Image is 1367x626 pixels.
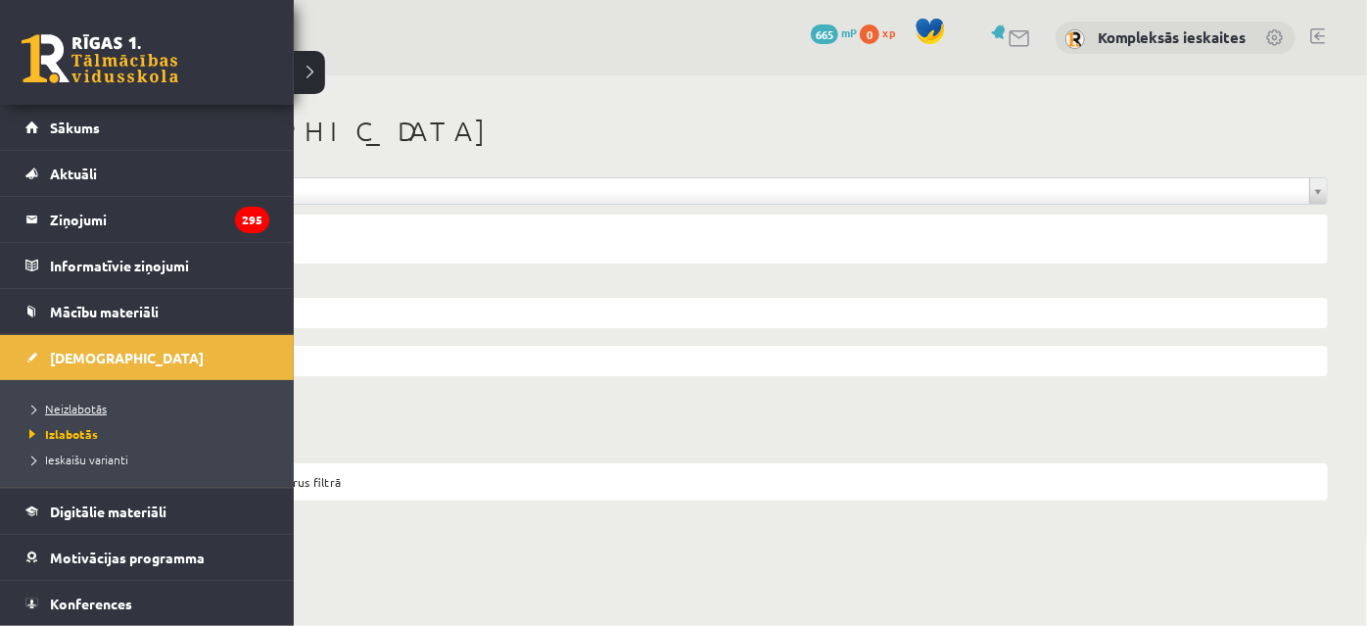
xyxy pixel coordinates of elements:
[24,451,274,468] a: Ieskaišu varianti
[25,489,269,534] a: Digitālie materiāli
[860,24,879,44] span: 0
[25,197,269,242] a: Ziņojumi295
[811,24,857,40] a: 665 mP
[22,34,178,83] a: Rīgas 1. Tālmācības vidusskola
[24,400,274,417] a: Neizlabotās
[882,24,895,40] span: xp
[841,24,857,40] span: mP
[50,243,269,288] legend: Informatīvie ziņojumi
[50,303,159,320] span: Mācību materiāli
[25,335,269,380] a: [DEMOGRAPHIC_DATA]
[1098,27,1246,47] a: Kompleksās ieskaites
[25,243,269,288] a: Informatīvie ziņojumi
[50,197,269,242] legend: Ziņojumi
[50,165,97,182] span: Aktuāli
[25,535,269,580] a: Motivācijas programma
[127,473,1318,491] div: Norādiet meklēšanas parametrus filtrā
[25,289,269,334] a: Mācību materiāli
[25,581,269,626] a: Konferences
[50,549,205,566] span: Motivācijas programma
[50,119,100,136] span: Sākums
[24,401,107,416] span: Neizlabotās
[25,105,269,150] a: Sākums
[50,503,166,520] span: Digitālie materiāli
[50,349,204,366] span: [DEMOGRAPHIC_DATA]
[811,24,838,44] span: 665
[860,24,905,40] a: 0 xp
[24,426,98,442] span: Izlabotās
[24,452,128,467] span: Ieskaišu varianti
[50,595,132,612] span: Konferences
[25,151,269,196] a: Aktuāli
[1065,29,1085,49] img: Kompleksās ieskaites
[126,178,1301,204] span: Rādīt visas
[235,207,269,233] i: 295
[24,425,274,443] a: Izlabotās
[118,178,1327,204] a: Rādīt visas
[118,115,1328,148] h1: [DEMOGRAPHIC_DATA]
